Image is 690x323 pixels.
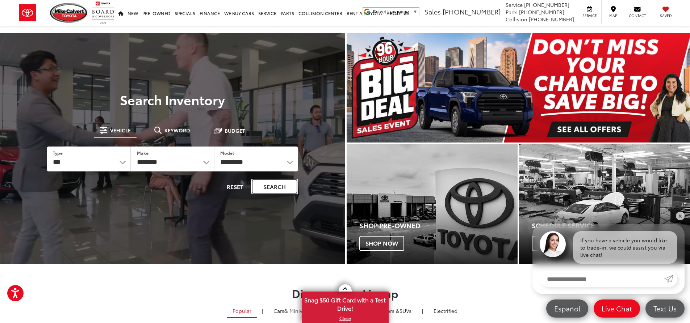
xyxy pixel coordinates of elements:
div: Toyota [347,144,518,264]
span: ▼ [413,9,418,14]
span: [PHONE_NUMBER] [524,1,569,8]
span: Service [581,13,598,18]
span: Vehicle [110,128,131,133]
h4: Schedule Service [532,222,690,229]
span: [PHONE_NUMBER] [443,7,501,16]
span: & Minivan [284,307,309,314]
span: Shop Now [359,236,404,251]
span: Sales [425,7,441,16]
a: Cars [268,305,314,317]
a: Shop Pre-Owned Shop Now [347,144,518,264]
span: Live Chat [598,304,636,313]
span: Budget [225,128,245,133]
img: Agent profile photo [540,231,566,257]
h2: Discover Our Lineup [90,287,601,299]
h4: Shop Pre-Owned [359,222,518,229]
a: SUVs [362,305,417,317]
li: | [420,307,425,314]
li: | [260,307,265,314]
h3: Search Inventory [30,92,315,107]
span: [PHONE_NUMBER] [519,8,564,16]
span: Contact [629,13,646,18]
input: Enter your message [540,271,664,287]
a: Text Us [645,299,685,318]
label: Make [137,150,149,156]
a: Español [546,299,588,318]
span: Saved [658,13,674,18]
label: Model [220,150,234,156]
span: [PHONE_NUMBER] [529,16,574,23]
div: Toyota [519,144,690,264]
span: Text Us [650,304,680,313]
span: Keyword [164,128,190,133]
button: Search [251,179,298,194]
span: Español [551,304,584,313]
a: Submit [664,271,677,287]
span: Map [605,13,621,18]
span: Schedule Now [532,236,590,251]
span: Service [506,1,523,8]
img: Mike Calvert Toyota [50,3,88,23]
span: Parts [506,8,518,16]
div: If you have a vehicle you would like to trade-in, we could assist you via live chat! [573,231,677,264]
span: Snag $50 Gift Card with a Test Drive! [302,292,388,314]
a: Electrified [428,305,463,317]
span: Collision [506,16,527,23]
button: Reset [221,179,250,194]
a: Popular [227,305,257,318]
a: Schedule Service Schedule Now [519,144,690,264]
label: Type [53,150,63,156]
a: Live Chat [594,299,640,318]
